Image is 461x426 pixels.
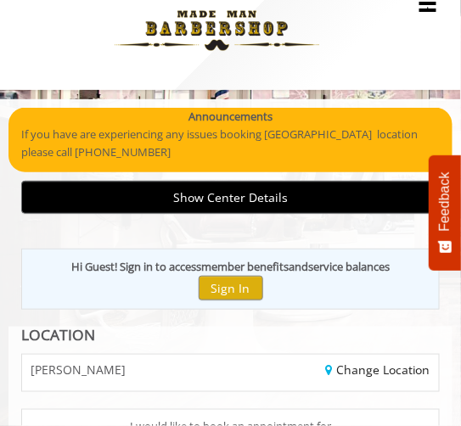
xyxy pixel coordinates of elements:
[21,126,440,161] p: If you have are experiencing any issues booking [GEOGRAPHIC_DATA] location please call [PHONE_NUM...
[201,259,289,274] b: member benefits
[21,181,440,214] button: Show Center Details
[308,259,390,274] b: service balances
[199,276,263,300] button: Sign In
[71,258,390,276] div: Hi Guest! Sign in to access and
[429,155,461,271] button: Feedback - Show survey
[31,363,126,376] span: [PERSON_NAME]
[21,324,95,345] b: LOCATION
[437,172,453,232] span: Feedback
[325,362,430,378] a: Change Location
[188,108,273,126] b: Announcements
